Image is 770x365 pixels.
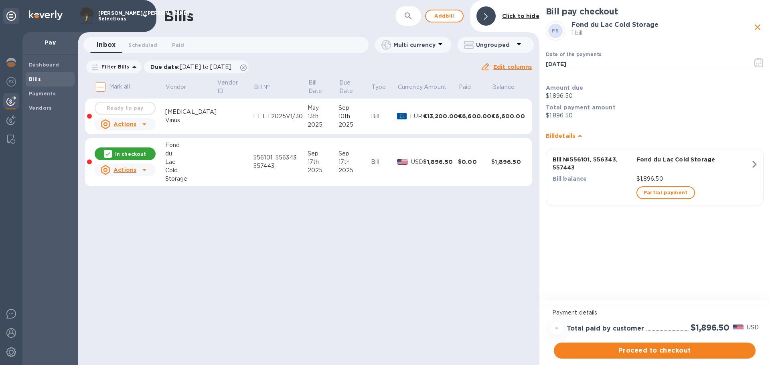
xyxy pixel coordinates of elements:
div: Sep [338,149,371,158]
div: 2025 [338,166,371,175]
p: Currency [398,83,423,91]
span: Proceed to checkout [560,346,749,355]
p: $1,896.50 [636,175,750,183]
p: Multi currency [393,41,436,49]
div: 2025 [308,121,338,129]
div: = [551,322,563,335]
img: Foreign exchange [6,77,16,87]
button: Partial payment [636,186,695,199]
div: [MEDICAL_DATA] [165,108,217,116]
b: Total payment amount [546,104,616,111]
p: Vendor [166,83,186,91]
span: Inbox [97,39,115,50]
b: Payments [29,91,56,97]
label: Date of the payments [546,52,601,57]
div: €13,200.00 [423,112,458,120]
span: Scheduled [128,41,157,49]
b: Click to hide [502,13,539,19]
span: Bill № [254,83,281,91]
p: In checkout [115,151,146,157]
span: Paid [459,83,482,91]
p: Mark all [109,83,130,91]
b: Bill details [546,133,575,139]
b: Fond du Lac Cold Storage [571,21,659,28]
p: Due Date [339,79,360,95]
p: Fond du Lac Cold Storage [636,155,750,163]
p: Paid [459,83,471,91]
div: 13th [308,112,338,121]
div: Billdetails [546,123,764,149]
p: EUR [410,112,423,121]
div: Sep [308,149,338,158]
h2: Bill pay checkout [546,6,764,16]
div: €6,600.00 [458,112,491,120]
div: Due date:[DATE] to [DATE] [144,60,249,73]
span: Paid [172,41,184,49]
div: FT FT2025V1/30 [253,112,308,121]
img: Logo [29,10,63,20]
div: du [165,149,217,158]
span: Vendor ID [217,79,252,95]
div: 17th [338,158,371,166]
div: Bill [371,112,397,121]
p: Balance [492,83,515,91]
div: €6,600.00 [491,112,525,120]
button: close [752,21,764,33]
button: Addbill [425,10,464,22]
p: 1 bill [571,29,752,37]
p: Payment details [552,309,757,317]
span: Type [372,83,397,91]
div: Cold [165,166,217,175]
u: Edit columns [493,64,532,70]
span: [DATE] to [DATE] [180,64,231,70]
h1: Bills [164,8,193,24]
div: 556101, 556343, 557443 [253,153,308,170]
div: Storage [165,175,217,183]
img: USD [733,325,744,330]
b: Vendors [29,105,52,111]
div: Lac [165,158,217,166]
p: Ungrouped [476,41,514,49]
span: Vendor [166,83,197,91]
p: $1,896.50 [546,92,764,100]
div: $1,896.50 [491,158,525,166]
h2: $1,896.50 [691,323,729,333]
span: Partial payment [644,188,688,198]
div: Fond [165,141,217,149]
p: Bill № 556101, 556343, 557443 [553,155,633,171]
span: Amount [424,83,457,91]
p: Type [372,83,386,91]
div: Sep [338,104,371,112]
div: Vinus [165,116,217,125]
p: USD [411,158,423,166]
p: Bill № [254,83,270,91]
span: Add bill [432,11,456,21]
div: Unpin categories [3,8,19,24]
b: FS [552,28,559,34]
div: 17th [308,158,338,166]
b: Dashboard [29,62,59,68]
div: May [308,104,338,112]
p: $1,896.50 [546,111,764,120]
h3: Total paid by customer [567,325,644,333]
div: $0.00 [458,158,491,166]
p: Due date : [150,63,236,71]
p: [PERSON_NAME]/[PERSON_NAME] Selections [98,10,138,22]
span: Balance [492,83,525,91]
span: Bill Date [308,79,338,95]
img: USD [397,159,408,165]
u: Actions [113,121,136,127]
p: Pay [29,38,71,46]
p: Bill balance [553,175,633,183]
b: Amount due [546,85,584,91]
div: 2025 [338,121,371,129]
p: Amount [424,83,446,91]
p: Bill Date [308,79,328,95]
div: $1,896.50 [423,158,458,166]
button: Proceed to checkout [554,343,756,359]
b: Bills [29,76,41,82]
div: Bill [371,158,397,166]
u: Actions [113,167,136,173]
p: Vendor ID [217,79,242,95]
